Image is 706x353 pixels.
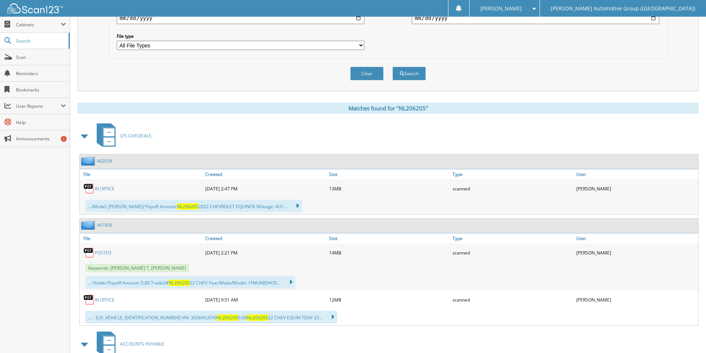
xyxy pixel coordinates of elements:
[95,186,115,192] a: IN OFFICE
[61,136,67,142] div: 1
[7,3,63,13] img: scan123-logo-white.svg
[451,181,574,196] div: scanned
[480,6,522,11] span: [PERSON_NAME]
[120,341,164,347] span: ACCOUNTS PAYABLE
[85,264,189,272] span: Keywords: [PERSON_NAME] T, [PERSON_NAME]
[169,280,190,286] span: NL206205
[16,70,66,77] span: Reminders
[451,169,574,179] a: Type
[551,6,695,11] span: [PERSON_NAME] Automotive Group ([GEOGRAPHIC_DATA])
[97,158,112,164] a: 462038
[16,119,66,126] span: Help
[85,276,295,289] div: ... Holder/Payoff Amount: 0.00 Trade2# 22 CHEV Year/Make/Model: 1FMUK8DH3S...
[97,222,112,228] a: 461806
[95,297,115,303] a: IN OFFICE
[451,292,574,307] div: scanned
[217,314,238,321] span: NL206205
[16,136,66,142] span: Announcements
[95,250,112,256] a: POSTED
[81,156,97,166] img: folder2.png
[392,67,426,80] button: Search
[16,54,66,60] span: Scan
[83,294,95,305] img: PDF.png
[203,233,327,243] a: Created
[327,181,451,196] div: 13MB
[327,245,451,260] div: 14MB
[203,181,327,196] div: [DATE] 2:47 PM
[120,133,152,139] span: LFS CAR DEALS
[80,233,203,243] a: File
[203,245,327,260] div: [DATE] 2:21 PM
[92,121,152,150] a: LFS CAR DEALS
[327,233,451,243] a: Size
[574,245,698,260] div: [PERSON_NAME]
[247,314,268,321] span: NL206205
[574,169,698,179] a: User
[203,169,327,179] a: Created
[85,311,337,323] div: .... : [US_VEHICLE_IDENTIFICATION_NUMBER] VIN: 3GNAXUEV9 0.00 22 CHEV EQUIN TDAF 23...
[350,67,384,80] button: Clear
[80,169,203,179] a: File
[574,292,698,307] div: [PERSON_NAME]
[203,292,327,307] div: [DATE] 9:51 AM
[85,200,302,212] div: .../Model: [PERSON_NAME]/ Payoff Amount: 2022 CHEVROLET EQUINOX Mileage: 4U1...
[16,103,61,109] span: User Reports
[83,183,95,194] img: PDF.png
[117,33,364,39] label: File type
[412,12,659,24] input: end
[451,245,574,260] div: scanned
[574,181,698,196] div: [PERSON_NAME]
[77,103,699,114] div: Matches found for "NL206205"
[451,233,574,243] a: Type
[327,292,451,307] div: 12MB
[16,38,65,44] span: Search
[117,12,364,24] input: start
[16,87,66,93] span: Bookmarks
[327,169,451,179] a: Size
[177,203,198,210] span: NL206205
[574,233,698,243] a: User
[16,21,61,28] span: Cabinets
[83,247,95,258] img: PDF.png
[81,220,97,230] img: folder2.png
